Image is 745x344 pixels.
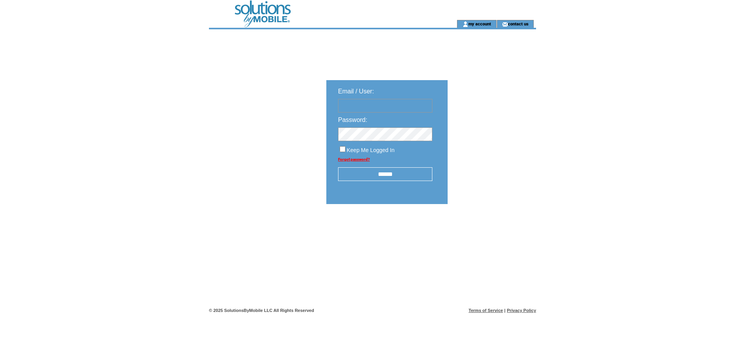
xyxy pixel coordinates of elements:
[209,308,314,313] span: © 2025 SolutionsByMobile LLC All Rights Reserved
[338,157,370,161] a: Forgot password?
[470,224,509,233] img: transparent.png
[338,88,374,95] span: Email / User:
[502,21,508,27] img: contact_us_icon.gif
[508,21,529,26] a: contact us
[504,308,506,313] span: |
[338,116,367,123] span: Password:
[507,308,536,313] a: Privacy Policy
[347,147,394,153] span: Keep Me Logged In
[462,21,468,27] img: account_icon.gif
[468,21,491,26] a: my account
[469,308,503,313] a: Terms of Service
